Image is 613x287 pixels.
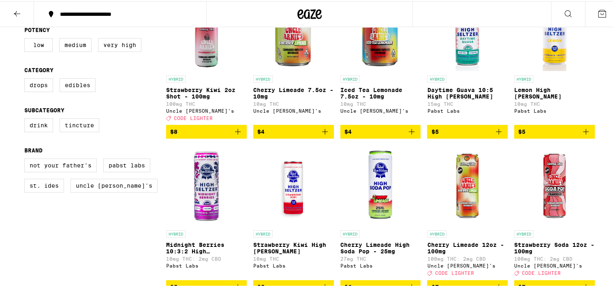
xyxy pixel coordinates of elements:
[70,178,158,191] label: Uncle [PERSON_NAME]'s
[166,100,247,105] p: 100mg THC
[427,86,508,99] p: Daytime Guava 10:5 High [PERSON_NAME]
[427,144,508,225] img: Uncle Arnie's - Cherry Limeade 12oz - 100mg
[340,229,360,236] p: HYBRID
[427,229,446,236] p: HYBRID
[166,255,247,260] p: 10mg THC: 2mg CBD
[514,229,534,236] p: HYBRID
[24,106,64,112] legend: Subcategory
[253,144,334,278] a: Open page for Strawberry Kiwi High Seltzer from Pabst Labs
[340,144,421,278] a: Open page for Cherry Limeade High Soda Pop - 25mg from Pabst Labs
[257,127,265,134] span: $4
[340,86,421,99] p: Iced Tea Lemonade 7.5oz - 10mg
[427,100,508,105] p: 15mg THC
[522,270,561,275] span: CODE LIGHTER
[431,127,438,134] span: $5
[166,144,247,278] a: Open page for Midnight Berries 10:3:2 High Seltzer from Pabst Labs
[427,144,508,278] a: Open page for Cherry Limeade 12oz - 100mg from Uncle Arnie's
[340,262,421,267] div: Pabst Labs
[18,6,35,13] span: Help
[253,240,334,253] p: Strawberry Kiwi High [PERSON_NAME]
[253,262,334,267] div: Pabst Labs
[166,124,247,137] button: Add to bag
[24,117,53,131] label: Drink
[340,144,421,225] img: Pabst Labs - Cherry Limeade High Soda Pop - 25mg
[340,107,421,112] div: Uncle [PERSON_NAME]'s
[514,124,595,137] button: Add to bag
[24,178,64,191] label: St. Ides
[340,124,421,137] button: Add to bag
[514,262,595,267] div: Uncle [PERSON_NAME]'s
[24,77,53,91] label: Drops
[427,124,508,137] button: Add to bag
[435,270,474,275] span: CODE LIGHTER
[253,107,334,112] div: Uncle [PERSON_NAME]'s
[103,157,150,171] label: Pabst Labs
[514,86,595,99] p: Lemon High [PERSON_NAME]
[514,255,595,260] p: 100mg THC: 2mg CBD
[253,86,334,99] p: Cherry Limeade 7.5oz - 10mg
[514,107,595,112] div: Pabst Labs
[344,127,352,134] span: $4
[166,229,186,236] p: HYBRID
[340,255,421,260] p: 27mg THC
[514,144,595,225] img: Uncle Arnie's - Strawberry Soda 12oz - 100mg
[166,240,247,253] p: Midnight Berries 10:3:2 High [PERSON_NAME]
[24,37,53,51] label: Low
[60,77,96,91] label: Edibles
[514,240,595,253] p: Strawberry Soda 12oz - 100mg
[59,37,92,51] label: Medium
[166,86,247,99] p: Strawberry Kiwi 2oz Shot - 100mg
[170,127,177,134] span: $8
[253,74,273,81] p: HYBRID
[427,262,508,267] div: Uncle [PERSON_NAME]'s
[340,74,360,81] p: HYBRID
[427,240,508,253] p: Cherry Limeade 12oz - 100mg
[60,117,99,131] label: Tincture
[253,100,334,105] p: 10mg THC
[427,255,508,260] p: 100mg THC: 2mg CBD
[24,146,43,152] legend: Brand
[514,100,595,105] p: 10mg THC
[166,74,186,81] p: HYBRID
[427,74,446,81] p: HYBRID
[166,107,247,112] div: Uncle [PERSON_NAME]'s
[24,26,50,32] legend: Potency
[253,124,334,137] button: Add to bag
[174,114,213,120] span: CODE LIGHTER
[253,229,273,236] p: HYBRID
[253,255,334,260] p: 10mg THC
[166,262,247,267] div: Pabst Labs
[24,157,97,171] label: Not Your Father's
[166,144,247,225] img: Pabst Labs - Midnight Berries 10:3:2 High Seltzer
[340,100,421,105] p: 10mg THC
[514,144,595,278] a: Open page for Strawberry Soda 12oz - 100mg from Uncle Arnie's
[24,66,53,72] legend: Category
[340,240,421,253] p: Cherry Limeade High Soda Pop - 25mg
[514,74,534,81] p: HYBRID
[253,144,334,225] img: Pabst Labs - Strawberry Kiwi High Seltzer
[518,127,525,134] span: $5
[98,37,141,51] label: Very High
[427,107,508,112] div: Pabst Labs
